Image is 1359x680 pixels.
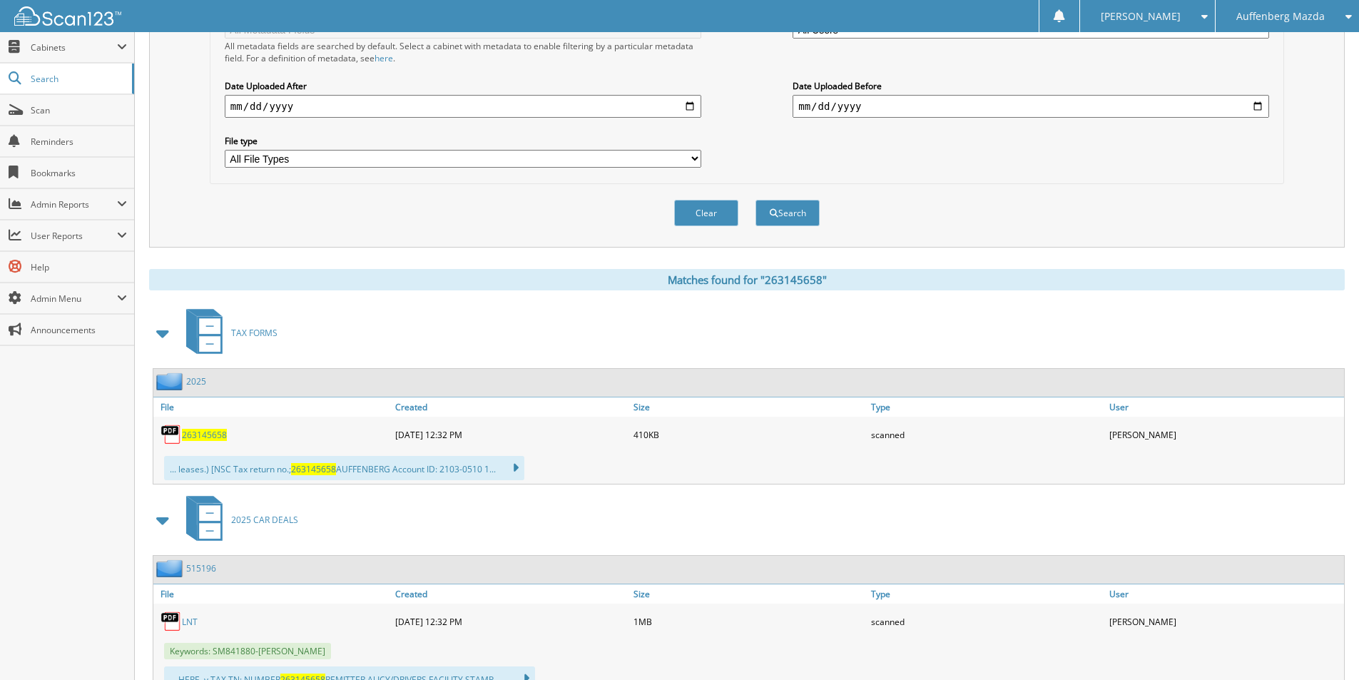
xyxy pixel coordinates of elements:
[1106,397,1344,417] a: User
[867,420,1106,449] div: scanned
[392,607,630,636] div: [DATE] 12:32 PM
[630,584,868,604] a: Size
[1106,607,1344,636] div: [PERSON_NAME]
[156,372,186,390] img: folder2.png
[225,95,701,118] input: start
[225,135,701,147] label: File type
[867,397,1106,417] a: Type
[793,80,1269,92] label: Date Uploaded Before
[31,324,127,336] span: Announcements
[31,230,117,242] span: User Reports
[867,607,1106,636] div: scanned
[31,136,127,148] span: Reminders
[1288,612,1359,680] iframe: Chat Widget
[182,429,227,441] a: 263145658
[291,463,336,475] span: 263145658
[164,643,331,659] span: Keywords: SM841880-[PERSON_NAME]
[31,167,127,179] span: Bookmarks
[225,40,701,64] div: All metadata fields are searched by default. Select a cabinet with metadata to enable filtering b...
[156,559,186,577] img: folder2.png
[375,52,393,64] a: here
[164,456,524,480] div: ... leases.) [NSC Tax return no.; AUFFENBERG Account ID: 2103-0510 1...
[630,397,868,417] a: Size
[392,397,630,417] a: Created
[231,514,298,526] span: 2025 CAR DEALS
[178,305,278,361] a: TAX FORMS
[630,607,868,636] div: 1MB
[31,261,127,273] span: Help
[31,41,117,54] span: Cabinets
[186,562,216,574] a: 515196
[31,73,125,85] span: Search
[14,6,121,26] img: scan123-logo-white.svg
[793,95,1269,118] input: end
[149,269,1345,290] div: Matches found for "263145658"
[178,492,298,548] a: 2025 CAR DEALS
[153,397,392,417] a: File
[31,104,127,116] span: Scan
[392,584,630,604] a: Created
[674,200,738,226] button: Clear
[1106,584,1344,604] a: User
[867,584,1106,604] a: Type
[31,293,117,305] span: Admin Menu
[186,375,206,387] a: 2025
[630,420,868,449] div: 410KB
[1236,12,1325,21] span: Auffenberg Mazda
[392,420,630,449] div: [DATE] 12:32 PM
[225,80,701,92] label: Date Uploaded After
[1101,12,1181,21] span: [PERSON_NAME]
[31,198,117,210] span: Admin Reports
[231,327,278,339] span: TAX FORMS
[182,616,198,628] a: LNT
[755,200,820,226] button: Search
[161,424,182,445] img: PDF.png
[161,611,182,632] img: PDF.png
[153,584,392,604] a: File
[1106,420,1344,449] div: [PERSON_NAME]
